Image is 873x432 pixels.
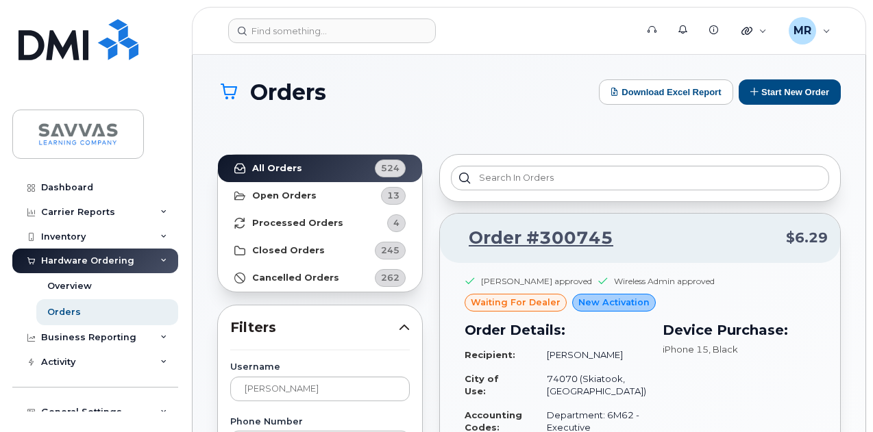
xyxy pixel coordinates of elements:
[230,363,410,372] label: Username
[252,218,343,229] strong: Processed Orders
[465,320,646,340] h3: Order Details:
[252,190,317,201] strong: Open Orders
[813,372,863,422] iframe: Messenger Launcher
[393,216,399,229] span: 4
[381,162,399,175] span: 524
[451,166,829,190] input: Search in orders
[663,320,815,340] h3: Device Purchase:
[252,245,325,256] strong: Closed Orders
[614,275,715,287] div: Wireless Admin approved
[452,226,613,251] a: Order #300745
[534,367,646,403] td: 74070 (Skiatook, [GEOGRAPHIC_DATA])
[218,182,422,209] a: Open Orders13
[471,296,561,309] span: waiting for dealer
[381,244,399,257] span: 245
[465,349,515,360] strong: Recipient:
[218,237,422,264] a: Closed Orders245
[709,344,738,355] span: , Black
[252,272,339,283] strong: Cancelled Orders
[578,296,650,309] span: New Activation
[481,275,592,287] div: [PERSON_NAME] approved
[739,79,841,105] button: Start New Order
[786,228,828,248] span: $6.29
[218,264,422,292] a: Cancelled Orders262
[387,189,399,202] span: 13
[663,344,709,355] span: iPhone 15
[381,271,399,284] span: 262
[230,418,410,427] label: Phone Number
[218,209,422,237] a: Processed Orders4
[534,343,646,367] td: [PERSON_NAME]
[230,318,399,338] span: Filters
[599,79,733,105] button: Download Excel Report
[465,373,499,397] strong: City of Use:
[250,80,326,104] span: Orders
[218,155,422,182] a: All Orders524
[252,163,302,174] strong: All Orders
